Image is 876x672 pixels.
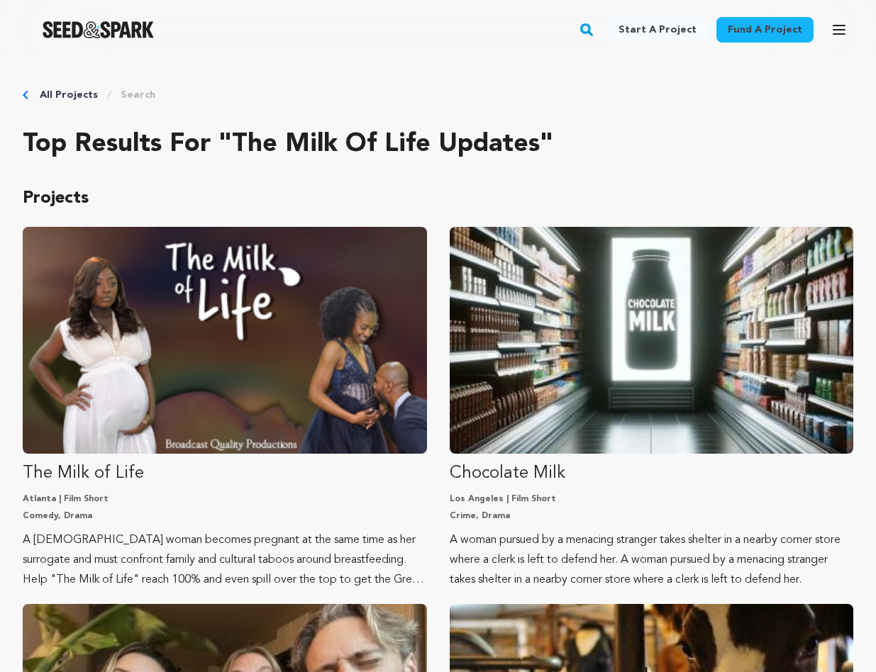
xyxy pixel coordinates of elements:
[716,17,814,43] a: Fund a project
[43,21,154,38] a: Seed&Spark Homepage
[23,462,427,485] p: The Milk of Life
[607,17,708,43] a: Start a project
[43,21,154,38] img: Seed&Spark Logo Dark Mode
[23,187,853,210] p: Projects
[40,88,98,102] a: All Projects
[450,510,854,522] p: Crime, Drama
[23,88,853,102] div: Breadcrumb
[450,462,854,485] p: Chocolate Milk
[23,493,427,505] p: Atlanta | Film Short
[23,530,427,590] p: A [DEMOGRAPHIC_DATA] woman becomes pregnant at the same time as her surrogate and must confront f...
[23,130,853,159] h2: Top results for "The milk of life updates"
[450,227,854,590] a: Fund Chocolate Milk
[23,227,427,590] a: Fund The Milk of Life
[23,510,427,522] p: Comedy, Drama
[450,493,854,505] p: Los Angeles | Film Short
[121,88,155,102] a: Search
[450,530,854,590] p: A woman pursued by a menacing stranger takes shelter in a nearby corner store where a clerk is le...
